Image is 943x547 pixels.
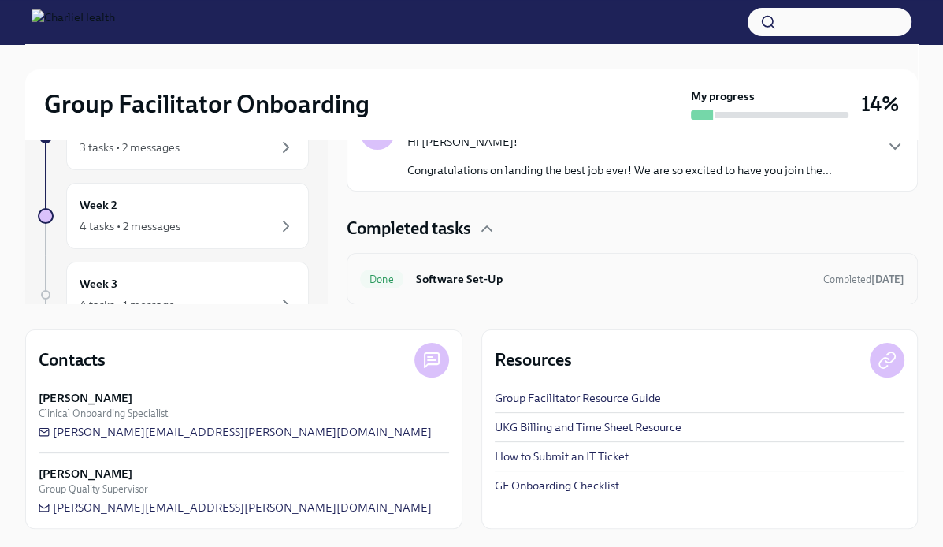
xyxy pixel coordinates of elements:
[80,275,117,292] h6: Week 3
[38,183,309,249] a: Week 24 tasks • 2 messages
[407,162,832,178] p: Congratulations on landing the best job ever! We are so excited to have you join the...
[39,406,168,421] span: Clinical Onboarding Specialist
[495,419,681,435] a: UKG Billing and Time Sheet Resource
[38,262,309,328] a: Week 34 tasks • 1 message
[39,482,148,497] span: Group Quality Supervisor
[416,270,811,288] h6: Software Set-Up
[39,348,106,372] h4: Contacts
[360,266,904,292] a: DoneSoftware Set-UpCompleted[DATE]
[32,9,115,35] img: CharlieHealth
[495,348,572,372] h4: Resources
[39,500,432,515] a: [PERSON_NAME][EMAIL_ADDRESS][PERSON_NAME][DOMAIN_NAME]
[80,196,117,214] h6: Week 2
[347,217,471,240] h4: Completed tasks
[691,88,755,104] strong: My progress
[495,478,619,493] a: GF Onboarding Checklist
[39,390,132,406] strong: [PERSON_NAME]
[823,273,904,285] span: Completed
[44,88,369,120] h2: Group Facilitator Onboarding
[861,90,899,118] h3: 14%
[80,297,175,313] div: 4 tasks • 1 message
[347,217,918,240] div: Completed tasks
[495,390,661,406] a: Group Facilitator Resource Guide
[360,273,403,285] span: Done
[39,424,432,440] a: [PERSON_NAME][EMAIL_ADDRESS][PERSON_NAME][DOMAIN_NAME]
[80,218,180,234] div: 4 tasks • 2 messages
[871,273,904,285] strong: [DATE]
[407,134,832,150] p: Hi [PERSON_NAME]!
[823,272,904,287] span: August 4th, 2025 14:59
[80,140,180,155] div: 3 tasks • 2 messages
[39,466,132,482] strong: [PERSON_NAME]
[495,448,629,464] a: How to Submit an IT Ticket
